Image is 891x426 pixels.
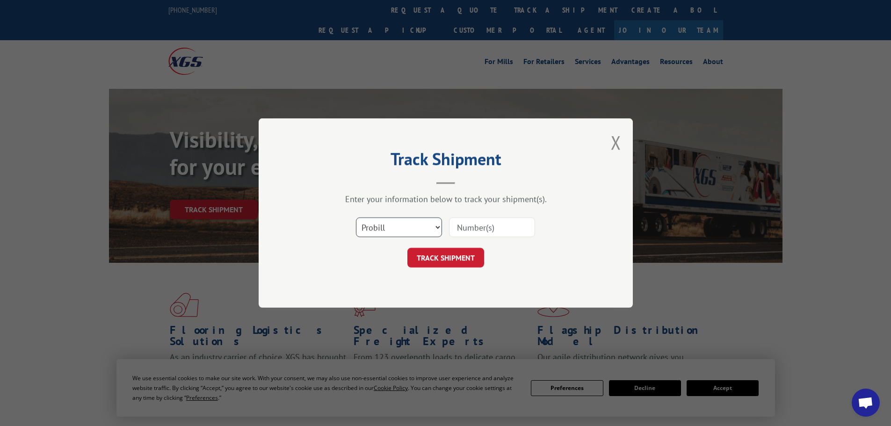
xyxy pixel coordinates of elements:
[407,248,484,267] button: TRACK SHIPMENT
[305,152,586,170] h2: Track Shipment
[611,130,621,155] button: Close modal
[305,194,586,204] div: Enter your information below to track your shipment(s).
[449,217,535,237] input: Number(s)
[852,389,880,417] div: Open chat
